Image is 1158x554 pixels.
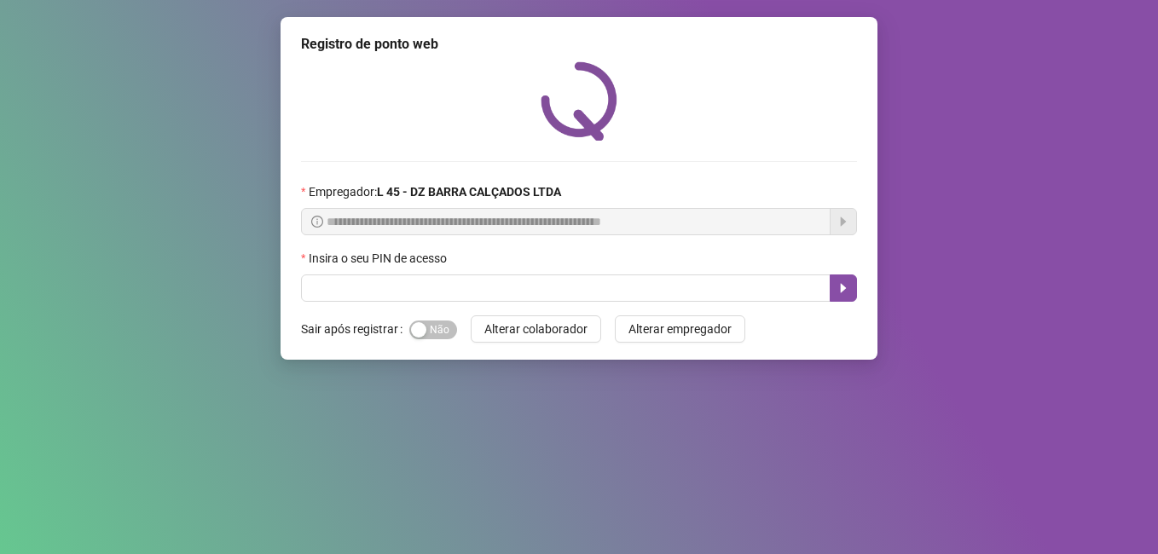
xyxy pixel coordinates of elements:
[837,281,850,295] span: caret-right
[377,185,561,199] strong: L 45 - DZ BARRA CALÇADOS LTDA
[615,315,745,343] button: Alterar empregador
[311,216,323,228] span: info-circle
[471,315,601,343] button: Alterar colaborador
[541,61,617,141] img: QRPoint
[301,34,857,55] div: Registro de ponto web
[301,315,409,343] label: Sair após registrar
[484,320,588,338] span: Alterar colaborador
[309,182,561,201] span: Empregador :
[628,320,732,338] span: Alterar empregador
[301,249,458,268] label: Insira o seu PIN de acesso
